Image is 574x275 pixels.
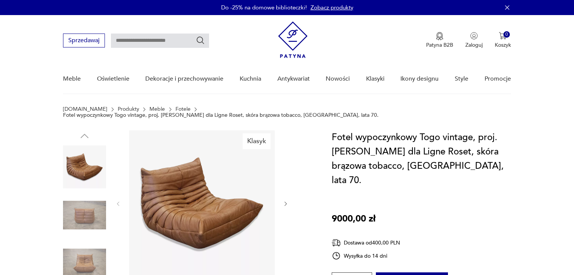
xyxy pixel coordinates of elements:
[63,145,106,188] img: Zdjęcie produktu Fotel wypoczynkowy Togo vintage, proj. M. Ducaroy dla Ligne Roset, skóra brązowa...
[118,106,139,112] a: Produkty
[97,64,129,93] a: Oświetlenie
[63,34,105,47] button: Sprzedawaj
[436,32,443,40] img: Ikona medalu
[63,194,106,237] img: Zdjęcie produktu Fotel wypoczynkowy Togo vintage, proj. M. Ducaroy dla Ligne Roset, skóra brązowa...
[63,106,107,112] a: [DOMAIN_NAME]
[145,64,223,93] a: Dekoracje i przechowywanie
[470,32,478,40] img: Ikonka użytkownika
[332,251,400,260] div: Wysyłka do 14 dni
[63,38,105,44] a: Sprzedawaj
[277,64,310,93] a: Antykwariat
[63,112,379,118] p: Fotel wypoczynkowy Togo vintage, proj. [PERSON_NAME] dla Ligne Roset, skóra brązowa tobacco, [GEO...
[240,64,261,93] a: Kuchnia
[485,64,511,93] a: Promocje
[332,130,511,188] h1: Fotel wypoczynkowy Togo vintage, proj. [PERSON_NAME] dla Ligne Roset, skóra brązowa tobacco, [GEO...
[332,238,400,247] div: Dostawa od 400,00 PLN
[465,41,483,49] p: Zaloguj
[243,133,271,149] div: Klasyk
[455,64,468,93] a: Style
[400,64,439,93] a: Ikony designu
[332,238,341,247] img: Ikona dostawy
[366,64,385,93] a: Klasyki
[311,4,353,11] a: Zobacz produkty
[332,212,375,226] p: 9000,00 zł
[495,32,511,49] button: 0Koszyk
[63,64,81,93] a: Meble
[465,32,483,49] button: Zaloguj
[196,36,205,45] button: Szukaj
[495,41,511,49] p: Koszyk
[426,32,453,49] a: Ikona medaluPatyna B2B
[426,41,453,49] p: Patyna B2B
[326,64,350,93] a: Nowości
[503,31,510,38] div: 0
[278,21,308,58] img: Patyna - sklep z meblami i dekoracjami vintage
[221,4,307,11] p: Do -25% na domowe biblioteczki!
[426,32,453,49] button: Patyna B2B
[149,106,165,112] a: Meble
[175,106,191,112] a: Fotele
[499,32,506,40] img: Ikona koszyka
